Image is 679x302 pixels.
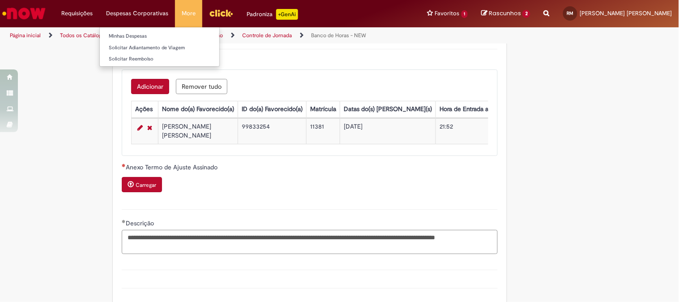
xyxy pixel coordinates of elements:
[580,9,672,17] span: [PERSON_NAME] [PERSON_NAME]
[242,32,292,39] a: Controle de Jornada
[567,10,574,16] span: RM
[126,219,156,227] span: Descrição
[1,4,47,22] img: ServiceNow
[436,118,555,144] td: 21:52
[307,101,340,117] th: Matrícula
[209,6,233,20] img: click_logo_yellow_360x200.png
[158,118,238,144] td: [PERSON_NAME] [PERSON_NAME]
[145,122,154,133] a: Remover linha 1
[10,32,41,39] a: Página inicial
[522,10,530,18] span: 2
[122,230,498,254] textarea: Descrição
[131,79,169,94] button: Add a row for Ajustes de Marcações
[158,101,238,117] th: Nome do(a) Favorecido(a)
[122,177,162,192] button: Carregar anexo de Anexo Termo de Ajuste Assinado Required
[99,27,220,67] ul: Despesas Corporativas
[238,118,307,144] td: 99833254
[126,163,219,171] span: Anexo Termo de Ajuste Assinado
[311,32,366,39] a: Banco de Horas - NEW
[276,9,298,20] p: +GenAi
[122,164,126,167] span: Necessários
[61,9,93,18] span: Requisições
[176,79,227,94] button: Remove all rows for Ajustes de Marcações
[340,101,436,117] th: Datas do(s) [PERSON_NAME](s)
[182,9,196,18] span: More
[247,9,298,20] div: Padroniza
[100,54,219,64] a: Solicitar Reembolso
[461,10,468,18] span: 1
[481,9,530,18] a: Rascunhos
[340,118,436,144] td: [DATE]
[136,181,156,189] small: Carregar
[436,101,555,117] th: Hora de Entrada a ser ajustada no ponto
[100,43,219,53] a: Solicitar Adiantamento de Viagem
[100,31,219,41] a: Minhas Despesas
[238,101,307,117] th: ID do(a) Favorecido(a)
[489,9,521,17] span: Rascunhos
[60,32,107,39] a: Todos os Catálogos
[7,27,446,44] ul: Trilhas de página
[135,122,145,133] a: Editar Linha 1
[132,101,158,117] th: Ações
[307,118,340,144] td: 11381
[435,9,460,18] span: Favoritos
[106,9,168,18] span: Despesas Corporativas
[122,220,126,223] span: Obrigatório Preenchido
